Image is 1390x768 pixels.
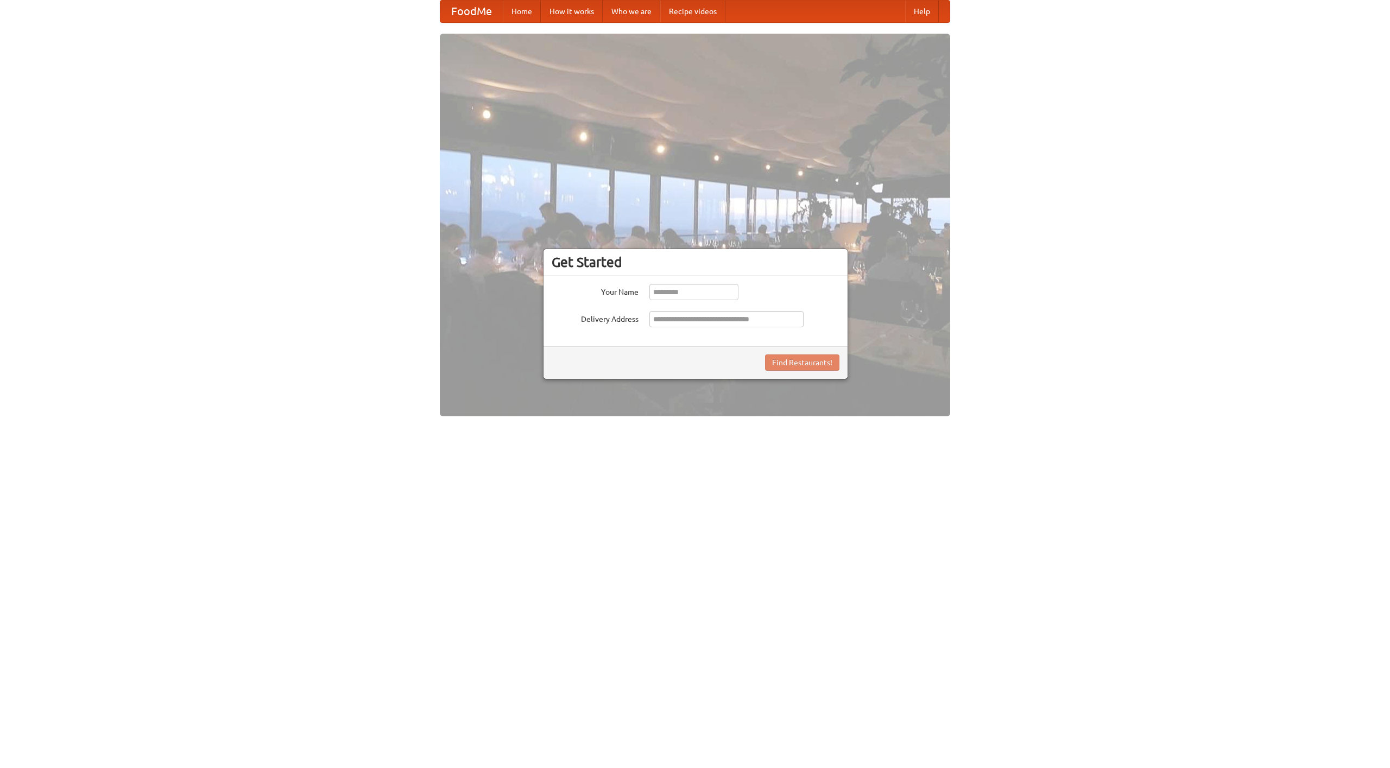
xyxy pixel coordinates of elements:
label: Your Name [552,284,639,297]
a: FoodMe [440,1,503,22]
a: Recipe videos [660,1,725,22]
label: Delivery Address [552,311,639,325]
a: Who we are [603,1,660,22]
a: Home [503,1,541,22]
a: How it works [541,1,603,22]
a: Help [905,1,939,22]
button: Find Restaurants! [765,354,839,371]
h3: Get Started [552,254,839,270]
